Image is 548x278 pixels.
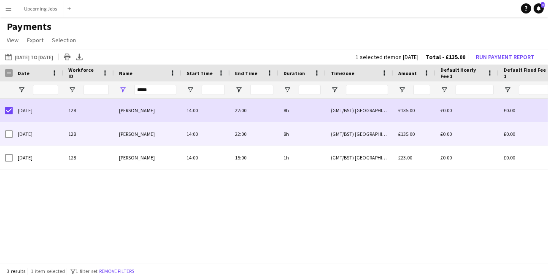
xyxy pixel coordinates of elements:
[63,146,114,169] div: 128
[398,86,406,94] button: Open Filter Menu
[456,85,494,95] input: Default Hourly Fee 1 Filter Input
[181,146,230,169] div: 14:00
[250,85,273,95] input: End Time Filter Input
[186,70,213,76] span: Start Time
[504,67,547,79] span: Default Fixed Fee 1
[278,99,326,122] div: 8h
[63,122,114,146] div: 128
[283,70,305,76] span: Duration
[230,146,278,169] div: 15:00
[331,86,338,94] button: Open Filter Menu
[63,99,114,122] div: 128
[24,35,47,46] a: Export
[18,86,25,94] button: Open Filter Menu
[230,99,278,122] div: 22:00
[346,85,388,95] input: Timezone Filter Input
[68,86,76,94] button: Open Filter Menu
[398,131,415,137] span: £135.00
[426,53,465,61] span: Total - £135.00
[440,67,483,79] span: Default Hourly Fee 1
[435,146,499,169] div: £0.00
[413,85,430,95] input: Amount Filter Input
[74,52,84,62] app-action-btn: Export XLSX
[435,99,499,122] div: £0.00
[119,154,155,161] span: [PERSON_NAME]
[534,3,544,13] a: 3
[31,268,65,274] span: 1 item selected
[17,0,64,17] button: Upcoming Jobs
[181,122,230,146] div: 14:00
[235,86,243,94] button: Open Filter Menu
[435,122,499,146] div: £0.00
[3,35,22,46] a: View
[49,35,79,46] a: Selection
[68,67,99,79] span: Workforce ID
[326,122,393,146] div: (GMT/BST) [GEOGRAPHIC_DATA]
[97,267,136,276] button: Remove filters
[278,146,326,169] div: 1h
[33,85,58,95] input: Date Filter Input
[440,86,448,94] button: Open Filter Menu
[472,51,538,62] button: Run Payment Report
[84,85,109,95] input: Workforce ID Filter Input
[186,86,194,94] button: Open Filter Menu
[356,54,418,60] div: 1 selected item on [DATE]
[3,52,55,62] button: [DATE] to [DATE]
[119,70,132,76] span: Name
[230,122,278,146] div: 22:00
[504,86,511,94] button: Open Filter Menu
[235,70,257,76] span: End Time
[27,36,43,44] span: Export
[119,107,155,113] span: [PERSON_NAME]
[119,86,127,94] button: Open Filter Menu
[541,2,545,8] span: 3
[134,85,176,95] input: Name Filter Input
[76,268,97,274] span: 1 filter set
[326,99,393,122] div: (GMT/BST) [GEOGRAPHIC_DATA]
[62,52,72,62] app-action-btn: Print
[331,70,354,76] span: Timezone
[202,85,225,95] input: Start Time Filter Input
[398,70,417,76] span: Amount
[7,36,19,44] span: View
[13,122,63,146] div: [DATE]
[18,70,30,76] span: Date
[278,122,326,146] div: 8h
[181,99,230,122] div: 14:00
[398,107,415,113] span: £135.00
[326,146,393,169] div: (GMT/BST) [GEOGRAPHIC_DATA]
[13,99,63,122] div: [DATE]
[398,154,412,161] span: £23.00
[119,131,155,137] span: [PERSON_NAME]
[13,146,63,169] div: [DATE]
[283,86,291,94] button: Open Filter Menu
[52,36,76,44] span: Selection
